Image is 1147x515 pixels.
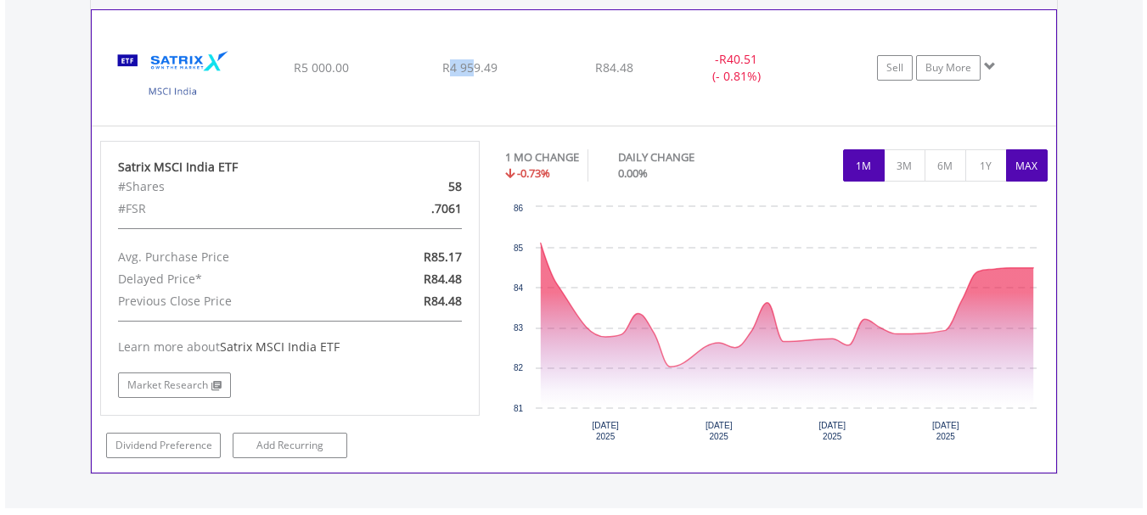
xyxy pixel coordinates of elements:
div: Avg. Purchase Price [105,246,351,268]
text: 84 [514,283,524,293]
text: [DATE] 2025 [706,421,733,441]
span: R5 000.00 [294,59,349,76]
div: .7061 [351,198,475,220]
text: 85 [514,244,524,253]
button: 1M [843,149,885,182]
a: Buy More [916,55,981,81]
span: R84.48 [424,293,462,309]
text: [DATE] 2025 [818,421,846,441]
button: 3M [884,149,925,182]
span: R84.48 [424,271,462,287]
div: Delayed Price* [105,268,351,290]
text: 83 [514,323,524,333]
div: 58 [351,176,475,198]
button: MAX [1006,149,1048,182]
div: #FSR [105,198,351,220]
svg: Interactive chart [505,199,1047,453]
span: 0.00% [618,165,648,181]
div: Learn more about [118,339,463,355]
text: [DATE] 2025 [592,421,619,441]
div: Chart. Highcharts interactive chart. [505,199,1048,453]
div: - (- 0.81%) [672,51,800,85]
text: 82 [514,363,524,372]
span: R85.17 [424,249,462,265]
img: TFSA.STXNDA.png [100,31,246,121]
div: #Shares [105,176,351,198]
button: 1Y [965,149,1007,182]
text: 81 [514,404,524,413]
div: DAILY CHANGE [618,149,754,165]
span: R4 959.49 [442,59,498,76]
span: -0.73% [517,165,550,181]
a: Sell [877,55,913,81]
div: 1 MO CHANGE [505,149,579,165]
div: Previous Close Price [105,290,351,312]
text: [DATE] 2025 [932,421,959,441]
a: Add Recurring [233,433,347,458]
span: Satrix MSCI India ETF [220,339,340,355]
a: Market Research [118,372,231,398]
text: 86 [514,204,524,213]
a: Dividend Preference [106,433,221,458]
span: R40.51 [719,51,757,67]
div: Satrix MSCI India ETF [118,159,463,176]
button: 6M [925,149,966,182]
span: R84.48 [595,59,633,76]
